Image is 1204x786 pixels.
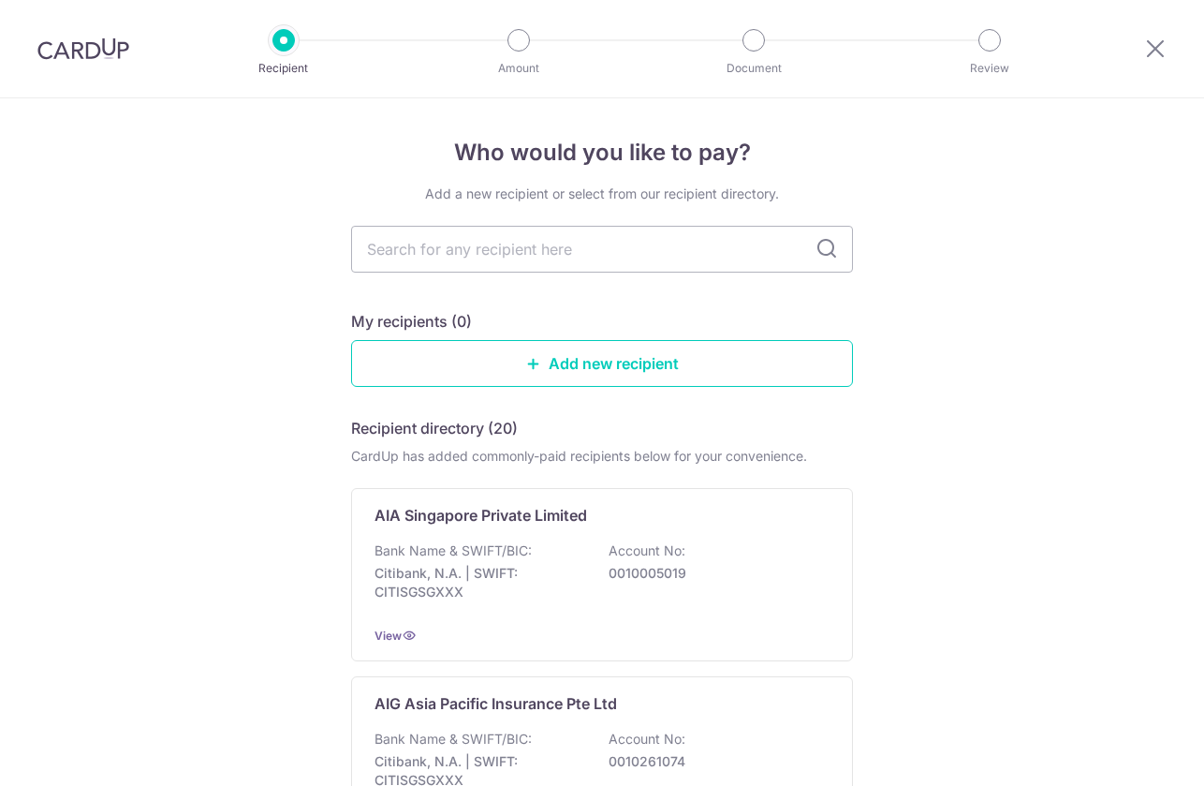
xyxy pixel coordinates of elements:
[374,504,587,526] p: AIA Singapore Private Limited
[351,417,518,439] h5: Recipient directory (20)
[351,340,853,387] a: Add new recipient
[374,564,584,601] p: Citibank, N.A. | SWIFT: CITISGSGXXX
[351,136,853,170] h4: Who would you like to pay?
[351,310,472,333] h5: My recipients (0)
[374,730,532,749] p: Bank Name & SWIFT/BIC:
[374,541,532,560] p: Bank Name & SWIFT/BIC:
[214,59,353,78] p: Recipient
[374,692,617,715] p: AIG Asia Pacific Insurance Pte Ltd
[609,730,685,749] p: Account No:
[449,59,588,78] p: Amount
[351,185,853,203] div: Add a new recipient or select from our recipient directory.
[351,447,853,466] div: CardUp has added commonly-paid recipients below for your convenience.
[609,752,818,771] p: 0010261074
[609,564,818,583] p: 0010005019
[684,59,823,78] p: Document
[920,59,1059,78] p: Review
[37,37,129,60] img: CardUp
[374,629,402,643] a: View
[609,541,685,560] p: Account No:
[351,226,853,273] input: Search for any recipient here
